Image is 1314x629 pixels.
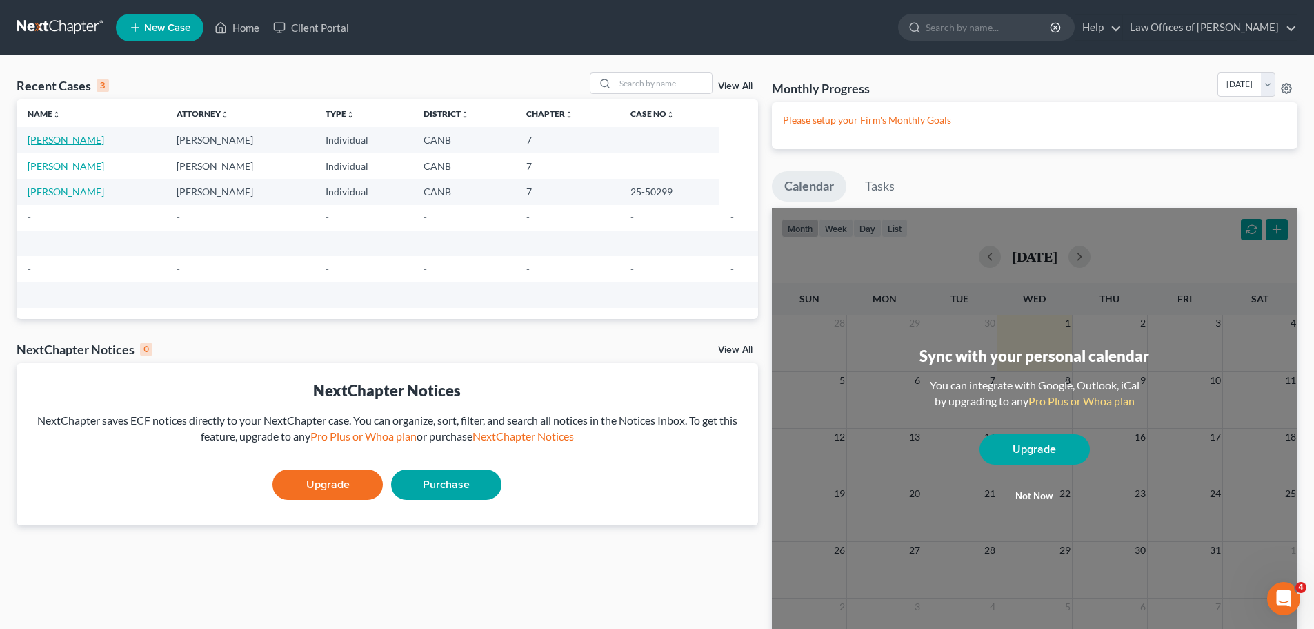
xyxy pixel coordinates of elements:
a: [PERSON_NAME] [28,160,104,172]
a: Nameunfold_more [28,108,61,119]
a: View All [718,345,753,355]
td: 7 [515,127,619,153]
a: Attorneyunfold_more [177,108,229,119]
a: Home [208,15,266,40]
a: View All [718,81,753,91]
div: Recent Cases [17,77,109,94]
a: [PERSON_NAME] [28,134,104,146]
span: - [424,263,427,275]
input: Search by name... [926,14,1052,40]
a: Client Portal [266,15,356,40]
i: unfold_more [461,110,469,119]
a: Upgrade [272,470,383,500]
iframe: Intercom live chat [1267,582,1300,615]
div: NextChapter saves ECF notices directly to your NextChapter case. You can organize, sort, filter, ... [28,413,747,445]
td: Individual [315,127,412,153]
td: 25-50299 [619,179,719,204]
span: - [326,211,329,223]
a: Purchase [391,470,501,500]
span: - [526,238,530,249]
a: Pro Plus or Whoa plan [310,429,417,443]
span: - [28,238,31,249]
span: - [177,238,180,249]
a: NextChapter Notices [472,429,574,443]
a: Typeunfold_more [326,108,355,119]
button: Not now [979,483,1090,510]
span: - [730,289,734,301]
a: Help [1075,15,1122,40]
span: - [28,289,31,301]
a: Case Nounfold_more [630,108,675,119]
a: Tasks [853,171,907,202]
i: unfold_more [666,110,675,119]
td: CANB [412,127,515,153]
span: - [177,289,180,301]
span: - [28,211,31,223]
td: CANB [412,153,515,179]
h3: Monthly Progress [772,80,870,97]
td: [PERSON_NAME] [166,153,315,179]
i: unfold_more [221,110,229,119]
span: 4 [1295,582,1306,593]
td: [PERSON_NAME] [166,179,315,204]
span: - [526,211,530,223]
input: Search by name... [615,73,712,93]
p: Please setup your Firm's Monthly Goals [783,113,1286,127]
i: unfold_more [52,110,61,119]
td: Individual [315,153,412,179]
div: Sync with your personal calendar [919,345,1149,367]
td: Individual [315,179,412,204]
td: CANB [412,179,515,204]
a: Districtunfold_more [424,108,469,119]
i: unfold_more [565,110,573,119]
span: - [630,238,634,249]
td: [PERSON_NAME] [166,127,315,153]
div: 0 [140,343,152,356]
a: Pro Plus or Whoa plan [1028,394,1135,407]
a: [PERSON_NAME] [28,186,104,197]
span: - [424,289,427,301]
a: Upgrade [979,434,1090,465]
div: NextChapter Notices [17,341,152,358]
div: You can integrate with Google, Outlook, iCal by upgrading to any [924,378,1145,409]
td: 7 [515,153,619,179]
a: Law Offices of [PERSON_NAME] [1123,15,1297,40]
span: - [630,263,634,275]
span: - [630,211,634,223]
a: Calendar [772,171,846,202]
span: - [424,238,427,249]
span: - [326,263,329,275]
span: - [326,289,329,301]
a: Chapterunfold_more [526,108,573,119]
span: - [28,263,31,275]
span: - [177,211,180,223]
span: New Case [144,23,190,33]
span: - [730,238,734,249]
span: - [424,211,427,223]
span: - [730,211,734,223]
span: - [630,289,634,301]
div: 3 [97,79,109,92]
span: - [526,263,530,275]
span: - [326,238,329,249]
span: - [177,263,180,275]
div: NextChapter Notices [28,380,747,401]
span: - [730,263,734,275]
td: 7 [515,179,619,204]
span: - [526,289,530,301]
i: unfold_more [346,110,355,119]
